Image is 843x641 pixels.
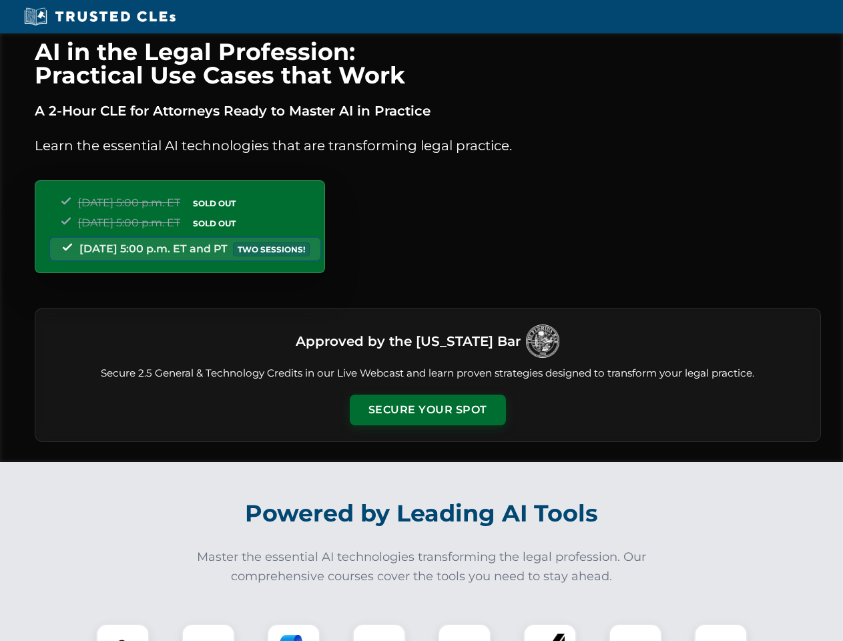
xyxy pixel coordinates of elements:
p: Master the essential AI technologies transforming the legal profession. Our comprehensive courses... [188,548,655,586]
h2: Powered by Leading AI Tools [52,490,792,537]
img: Logo [526,325,559,358]
p: A 2-Hour CLE for Attorneys Ready to Master AI in Practice [35,100,821,122]
span: [DATE] 5:00 p.m. ET [78,216,180,229]
span: [DATE] 5:00 p.m. ET [78,196,180,209]
h3: Approved by the [US_STATE] Bar [296,329,521,353]
button: Secure Your Spot [350,395,506,425]
img: Trusted CLEs [20,7,180,27]
span: SOLD OUT [188,196,240,210]
span: SOLD OUT [188,216,240,230]
p: Learn the essential AI technologies that are transforming legal practice. [35,135,821,156]
p: Secure 2.5 General & Technology Credits in our Live Webcast and learn proven strategies designed ... [51,366,804,381]
h1: AI in the Legal Profession: Practical Use Cases that Work [35,40,821,87]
